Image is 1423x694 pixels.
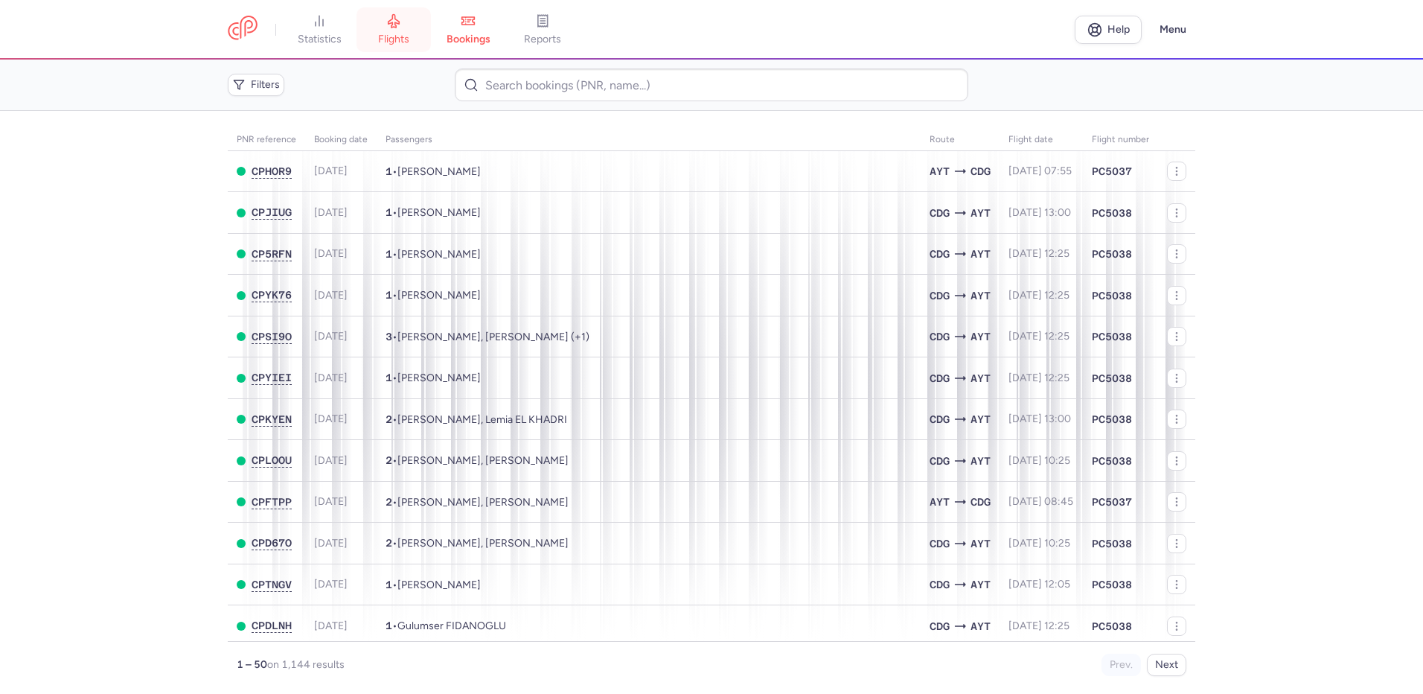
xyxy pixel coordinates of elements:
span: CP5RFN [252,248,292,260]
button: CPYK76 [252,289,292,302]
span: [DATE] [314,578,348,590]
span: CPDLNH [252,620,292,631]
span: PC5038 [1092,577,1132,592]
span: PC5038 [1092,412,1132,427]
span: AYT [970,453,991,469]
span: reports [524,33,561,46]
span: Sabahaddin ARSLAN [397,165,481,178]
span: 1 [386,620,392,631]
span: Mehmet TOPUZ [397,289,481,302]
span: CPJIUG [252,206,292,218]
span: CDG [930,453,950,469]
span: 1 [386,372,392,383]
a: reports [505,13,580,46]
span: CPTNGV [252,579,292,590]
span: Gulumser FIDANOGLU [397,620,506,632]
input: Search bookings (PNR, name...) [455,69,968,101]
span: • [386,579,481,591]
span: Yasmine MALKI, Cerine MALKI [397,454,569,467]
span: PC5038 [1092,246,1132,261]
span: CPYIEI [252,372,292,383]
th: PNR reference [228,129,305,151]
span: on 1,144 results [267,658,345,671]
span: 1 [386,248,392,260]
span: PC5038 [1092,288,1132,303]
span: [DATE] 10:25 [1008,537,1070,550]
span: CPD67O [252,537,292,549]
button: CPTNGV [252,579,292,591]
span: Yel MUKERREM [397,248,481,261]
span: CDG [930,618,950,634]
span: PC5037 [1092,494,1132,509]
span: [DATE] [314,620,348,632]
span: 3 [386,331,392,343]
span: Filters [251,79,280,91]
span: AYT [970,535,991,552]
button: CPYIEI [252,372,292,384]
button: CPKYEN [252,413,292,426]
span: Tariq NOUI, Lemia EL KHADRI [397,413,567,426]
span: 1 [386,165,392,177]
span: [DATE] 13:00 [1008,206,1071,219]
span: bookings [447,33,490,46]
span: [DATE] 07:55 [1008,165,1072,177]
th: flight date [1000,129,1083,151]
span: AYT [970,246,991,262]
span: CDG [930,411,950,427]
button: CPJIUG [252,206,292,219]
span: • [386,331,589,343]
span: [DATE] [314,165,348,177]
span: PC5038 [1092,206,1132,220]
th: Flight number [1083,129,1158,151]
button: Prev. [1101,654,1141,676]
span: CDG [930,205,950,221]
span: [DATE] 12:25 [1008,330,1069,343]
span: Thomas LARY [397,579,481,591]
span: 2 [386,454,392,466]
a: bookings [431,13,505,46]
a: Help [1075,16,1142,44]
span: CDG [970,163,991,179]
button: CPSI9O [252,331,292,343]
button: CPDLNH [252,620,292,632]
th: Passengers [377,129,921,151]
span: [DATE] [314,495,348,508]
span: Antoine GULEC [397,372,481,384]
span: 2 [386,537,392,549]
span: • [386,496,569,509]
span: [DATE] 12:25 [1008,372,1069,384]
span: [DATE] [314,372,348,384]
span: 1 [386,579,392,590]
span: [DATE] [314,330,348,343]
button: Menu [1151,16,1195,44]
span: Help [1107,24,1130,35]
span: • [386,289,481,302]
a: flights [356,13,431,46]
span: PC5038 [1092,371,1132,386]
span: AYT [930,163,950,179]
span: Karima BOCQUENET, Gregory BOCQUENET [397,496,569,509]
span: [DATE] 12:05 [1008,578,1070,590]
a: CitizenPlane red outlined logo [228,16,258,43]
span: PC5038 [1092,619,1132,634]
a: statistics [282,13,356,46]
span: 2 [386,413,392,425]
span: [DATE] 10:25 [1008,454,1070,467]
span: AYT [970,205,991,221]
button: CPD67O [252,537,292,550]
span: CPSI9O [252,331,292,343]
span: [DATE] [314,537,348,550]
span: PC5038 [1092,329,1132,344]
span: PC5037 [1092,164,1132,179]
span: statistics [298,33,342,46]
span: CPHOR9 [252,165,292,177]
span: • [386,165,481,178]
span: [DATE] [314,206,348,219]
th: Route [921,129,1000,151]
span: [DATE] 13:00 [1008,413,1071,425]
span: CPKYEN [252,413,292,425]
th: Booking date [305,129,377,151]
span: PC5038 [1092,536,1132,551]
span: CDG [930,246,950,262]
